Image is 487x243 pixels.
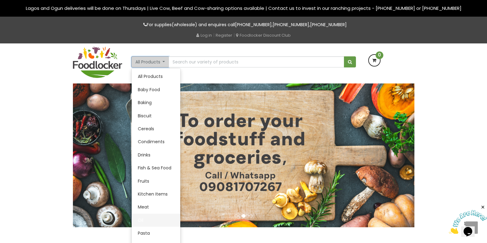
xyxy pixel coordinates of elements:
[132,109,180,122] a: Biscuit
[196,32,212,38] a: Log in
[449,205,487,234] iframe: chat widget
[235,22,272,28] a: [PHONE_NUMBER]
[132,188,180,200] a: Kitchen Items
[234,32,235,38] span: |
[132,200,180,213] a: Meat
[273,22,309,28] a: [PHONE_NUMBER]
[73,21,414,28] p: For supplies(wholesale) and enquires call , ,
[132,122,180,135] a: Cereals
[73,83,414,227] img: Foodlocker Call to Order
[310,22,347,28] a: [PHONE_NUMBER]
[132,148,180,161] a: Drinks
[2,2,5,8] span: 1
[132,161,180,174] a: Fish & Sea Food
[131,56,169,67] button: All Products
[169,56,344,67] input: Search our variety of products
[132,96,180,109] a: Baking
[216,32,232,38] a: Register
[236,32,291,38] a: Foodlocker Discount Club
[132,135,180,148] a: Condiments
[376,51,383,59] span: 0
[213,32,214,38] span: |
[132,214,180,227] a: Oil
[73,47,122,78] img: FoodLocker
[132,83,180,96] a: Baby Food
[132,70,180,83] a: All Products
[26,5,461,11] span: Lagos and Ogun deliveries will be done on Thursdays | Live Cow, Beef and Cow-sharing options avai...
[132,175,180,188] a: Fruits
[132,227,180,240] a: Pasta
